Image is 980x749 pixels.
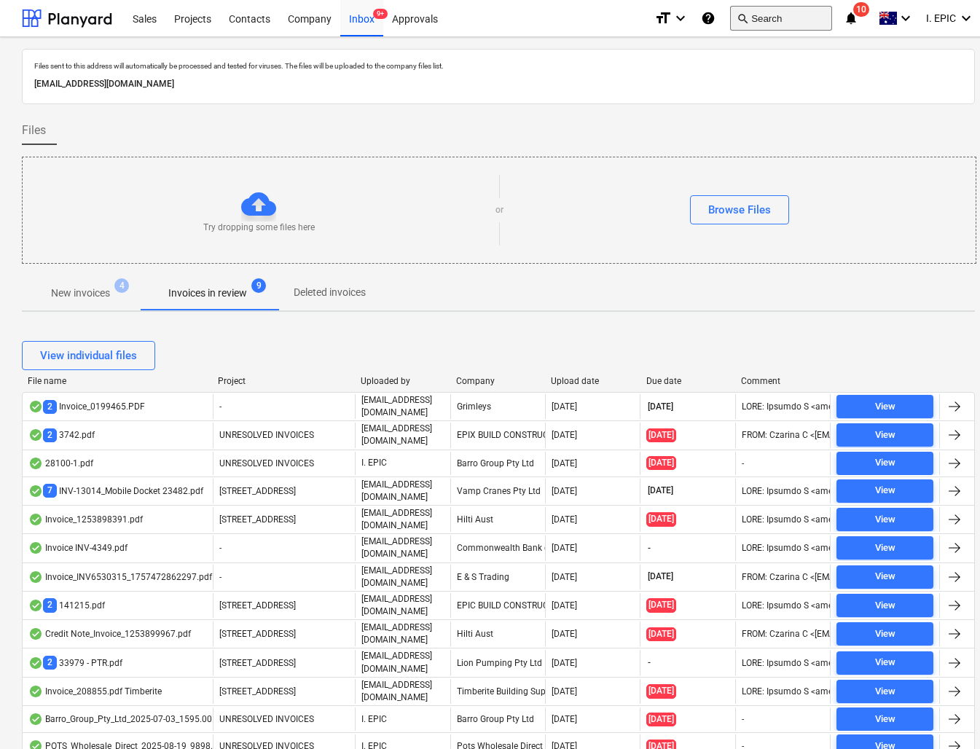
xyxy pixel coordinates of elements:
span: I. EPIC [926,12,956,24]
div: [DATE] [552,543,577,553]
div: 28100-1.pdf [28,458,93,469]
button: View [836,423,933,447]
div: OCR finished [28,571,43,583]
div: [DATE] [552,401,577,412]
div: Comment [741,376,825,386]
span: - [219,401,222,412]
div: View [875,455,895,471]
button: View [836,622,933,646]
button: View individual files [22,341,155,370]
div: Company [456,376,540,386]
div: View [875,540,895,557]
span: [DATE] [646,456,676,470]
div: Invoice_0199465.PDF [28,400,145,414]
p: [EMAIL_ADDRESS][DOMAIN_NAME] [361,423,444,447]
div: OCR finished [28,657,43,669]
div: [DATE] [552,600,577,611]
p: [EMAIL_ADDRESS][DOMAIN_NAME] [361,479,444,503]
span: 4 [114,278,129,293]
p: [EMAIL_ADDRESS][DOMAIN_NAME] [361,565,444,589]
span: - [219,543,222,553]
span: 2 [43,598,57,612]
div: Barro_Group_Pty_Ltd_2025-07-03_1595.00.pdf [28,713,227,725]
div: Commonwealth Bank of Australia [450,536,545,560]
div: [DATE] [552,514,577,525]
div: 141215.pdf [28,598,105,612]
span: 7 [43,484,57,498]
p: [EMAIL_ADDRESS][DOMAIN_NAME] [361,507,444,532]
span: [DATE] [646,428,676,442]
div: [DATE] [552,458,577,468]
p: [EMAIL_ADDRESS][DOMAIN_NAME] [34,77,963,92]
div: [DATE] [552,486,577,496]
div: OCR finished [28,600,43,611]
div: OCR finished [28,542,43,554]
div: Barro Group Pty Ltd [450,707,545,731]
div: Project [218,376,349,386]
span: [DATE] [646,684,676,698]
button: View [836,680,933,703]
div: Uploaded by [361,376,444,386]
div: OCR finished [28,458,43,469]
p: or [495,204,503,216]
div: Invoice_208855.pdf Timberite [28,686,162,697]
div: View [875,711,895,728]
p: [EMAIL_ADDRESS][DOMAIN_NAME] [361,650,444,675]
div: OCR finished [28,514,43,525]
i: keyboard_arrow_down [957,9,975,27]
i: Knowledge base [701,9,716,27]
button: View [836,452,933,475]
div: [DATE] [552,572,577,582]
div: Invoice_INV6530315_1757472862297.pdf [28,571,212,583]
span: [DATE] [646,485,675,497]
span: 2 [43,428,57,442]
span: 9+ [373,9,388,19]
button: View [836,479,933,503]
div: Invoice INV-4349.pdf [28,542,128,554]
div: EPIC BUILD CONSTRUCTION GROUP [450,593,545,618]
p: [EMAIL_ADDRESS][DOMAIN_NAME] [361,679,444,704]
div: OCR finished [28,713,43,725]
div: 3742.pdf [28,428,95,442]
div: View [875,654,895,671]
i: keyboard_arrow_down [897,9,914,27]
i: notifications [844,9,858,27]
span: - [219,572,222,582]
div: Invoice_1253898391.pdf [28,514,143,525]
button: View [836,536,933,560]
span: [DATE] [646,627,676,641]
span: UNRESOLVED INVOICES [219,430,314,440]
span: 76 Beach Rd, Sandringham [219,629,296,639]
button: View [836,651,933,675]
div: [DATE] [552,686,577,697]
div: [DATE] [552,629,577,639]
p: Deleted invoices [294,285,366,300]
button: Browse Files [690,195,789,224]
div: Browse Files [708,200,771,219]
button: View [836,594,933,617]
div: View [875,482,895,499]
div: View [875,626,895,643]
p: Files sent to this address will automatically be processed and tested for viruses. The files will... [34,61,963,71]
button: View [836,565,933,589]
span: [DATE] [646,713,676,726]
div: View [875,427,895,444]
div: Vamp Cranes Pty Ltd [450,479,545,503]
div: EPIX BUILD CONSTRUCTION GROUP PTY LTD [450,423,545,447]
div: View [875,568,895,585]
div: View [875,597,895,614]
div: View [875,399,895,415]
p: [EMAIL_ADDRESS][DOMAIN_NAME] [361,593,444,618]
div: File name [28,376,206,386]
div: E & S Trading [450,565,545,589]
p: [EMAIL_ADDRESS][DOMAIN_NAME] [361,394,444,419]
span: UNRESOLVED INVOICES [219,714,314,724]
p: [EMAIL_ADDRESS][DOMAIN_NAME] [361,621,444,646]
span: 248 Bay Rd, Sandringham [219,658,296,668]
span: 76 Beach Rd, Sandringham [219,686,296,697]
div: Grimleys [450,394,545,419]
button: View [836,707,933,731]
span: 2 [43,656,57,670]
button: Search [730,6,832,31]
div: [DATE] [552,658,577,668]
